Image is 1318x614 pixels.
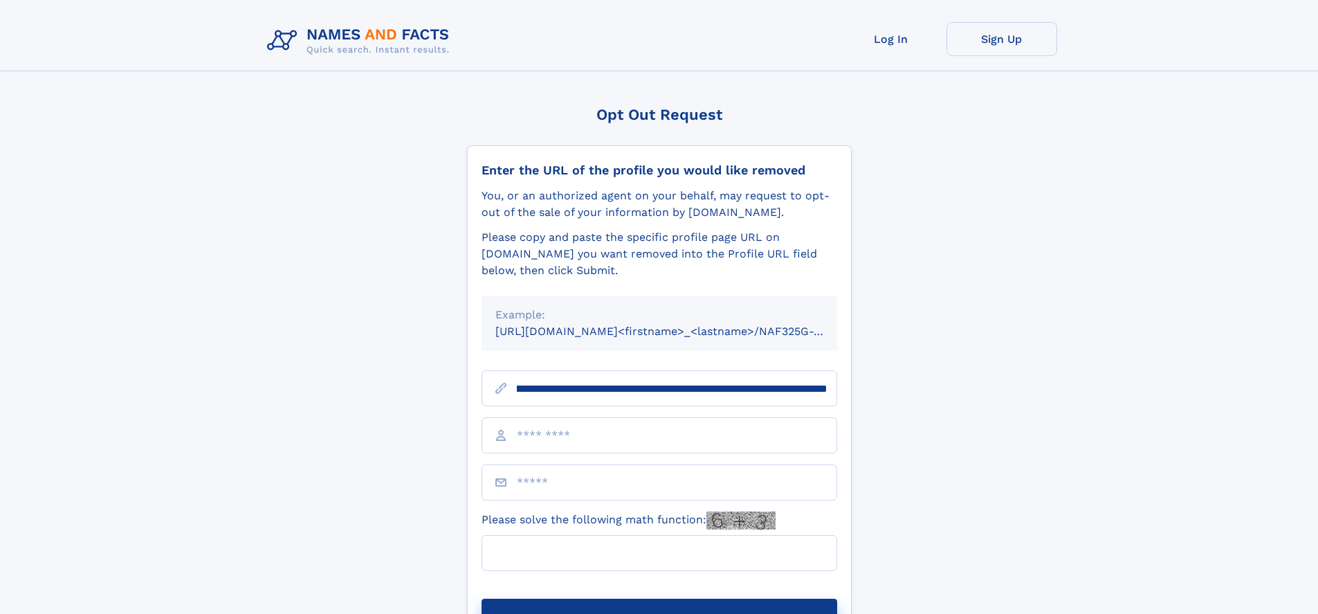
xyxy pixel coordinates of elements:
[495,307,823,323] div: Example:
[836,22,946,56] a: Log In
[482,163,837,178] div: Enter the URL of the profile you would like removed
[262,22,461,60] img: Logo Names and Facts
[482,229,837,279] div: Please copy and paste the specific profile page URL on [DOMAIN_NAME] you want removed into the Pr...
[946,22,1057,56] a: Sign Up
[482,188,837,221] div: You, or an authorized agent on your behalf, may request to opt-out of the sale of your informatio...
[482,512,776,530] label: Please solve the following math function:
[467,106,852,123] div: Opt Out Request
[495,325,863,338] small: [URL][DOMAIN_NAME]<firstname>_<lastname>/NAF325G-xxxxxxxx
